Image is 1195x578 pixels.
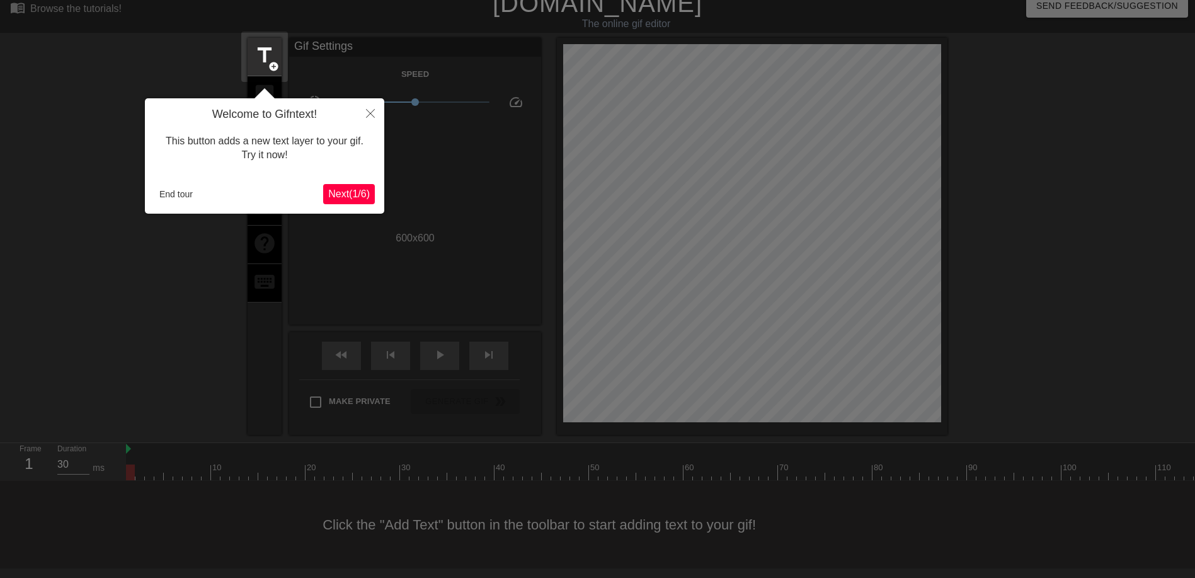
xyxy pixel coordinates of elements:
button: End tour [154,185,198,204]
div: This button adds a new text layer to your gif. Try it now! [154,122,375,175]
h4: Welcome to Gifntext! [154,108,375,122]
span: Next ( 1 / 6 ) [328,188,370,199]
button: Next [323,184,375,204]
button: Close [357,98,384,127]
